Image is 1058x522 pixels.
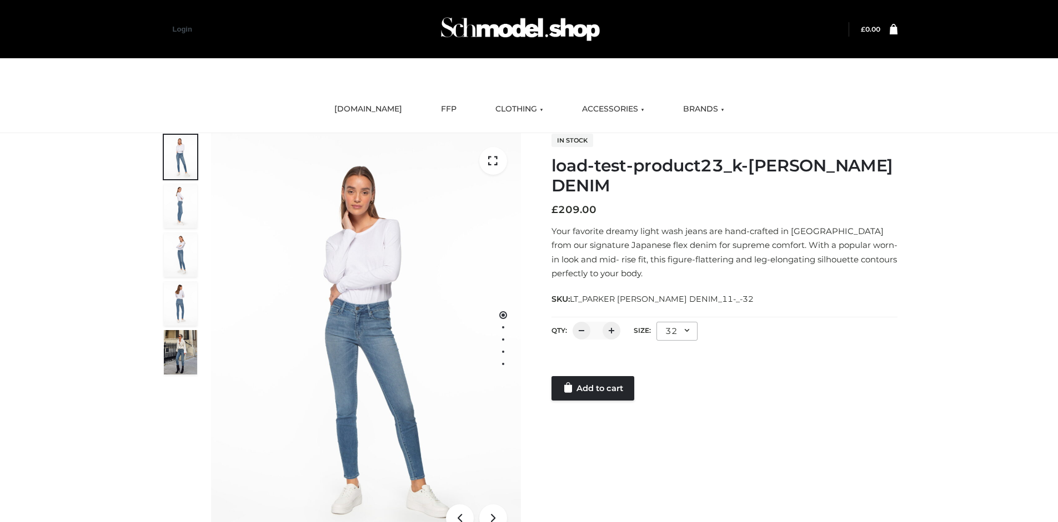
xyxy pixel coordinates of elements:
[675,97,733,121] a: BRANDS
[326,97,410,121] a: [DOMAIN_NAME]
[433,97,465,121] a: FFP
[164,184,197,228] img: 2001KLX-Ava-skinny-cove-4-scaled_4636a833-082b-4702-abec-fd5bf279c4fc.jpg
[634,326,651,335] label: Size:
[551,224,897,281] p: Your favorite dreamy light wash jeans are hand-crafted in [GEOGRAPHIC_DATA] from our signature Ja...
[164,281,197,326] img: 2001KLX-Ava-skinny-cove-2-scaled_32c0e67e-5e94-449c-a916-4c02a8c03427.jpg
[164,232,197,277] img: 2001KLX-Ava-skinny-cove-3-scaled_eb6bf915-b6b9-448f-8c6c-8cabb27fd4b2.jpg
[570,294,754,304] span: LT_PARKER [PERSON_NAME] DENIM_11-_-32
[551,156,897,196] h1: load-test-product23_k-[PERSON_NAME] DENIM
[164,330,197,374] img: Bowery-Skinny_Cove-1.jpg
[861,25,865,33] span: £
[574,97,653,121] a: ACCESSORIES
[861,25,880,33] a: £0.00
[164,135,197,179] img: 2001KLX-Ava-skinny-cove-1-scaled_9b141654-9513-48e5-b76c-3dc7db129200.jpg
[173,25,192,33] a: Login
[551,376,634,401] a: Add to cart
[551,292,755,306] span: SKU:
[861,25,880,33] bdi: 0.00
[551,204,596,216] bdi: 209.00
[551,134,593,147] span: In stock
[551,204,558,216] span: £
[551,326,567,335] label: QTY:
[656,322,698,341] div: 32
[487,97,551,121] a: CLOTHING
[437,7,604,51] img: Schmodel Admin 964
